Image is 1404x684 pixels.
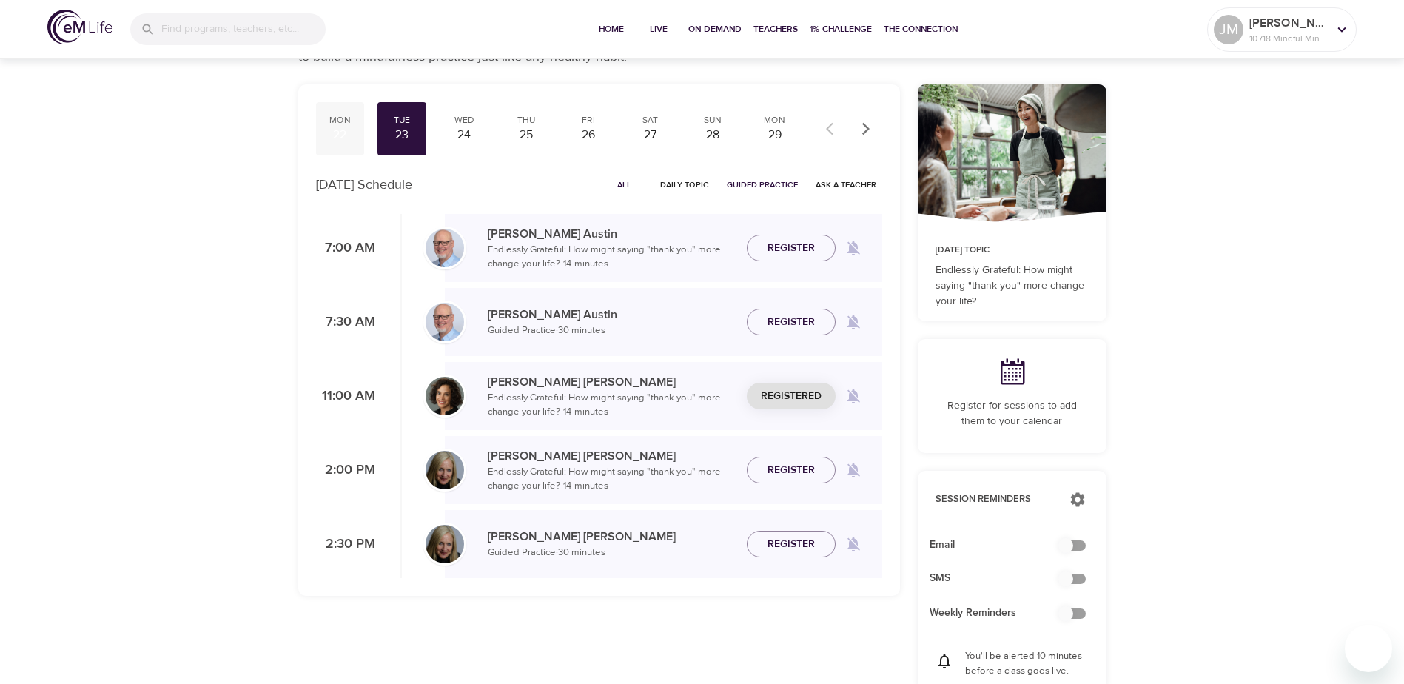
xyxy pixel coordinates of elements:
[747,531,836,558] button: Register
[426,451,464,489] img: Diane_Renz-min.jpg
[488,323,735,338] p: Guided Practice · 30 minutes
[660,178,709,192] span: Daily Topic
[936,244,1089,257] p: [DATE] Topic
[654,173,715,196] button: Daily Topic
[810,21,872,37] span: 1% Challenge
[488,447,735,465] p: [PERSON_NAME] [PERSON_NAME]
[322,127,359,144] div: 22
[446,127,483,144] div: 24
[488,391,735,420] p: Endlessly Grateful: How might saying "thank you" more change your life? · 14 minutes
[836,304,871,340] span: Remind me when a class goes live every Tuesday at 7:30 AM
[1249,14,1328,32] p: [PERSON_NAME]
[768,239,815,258] span: Register
[607,178,642,192] span: All
[594,21,629,37] span: Home
[756,127,793,144] div: 29
[316,312,375,332] p: 7:30 AM
[936,263,1089,309] p: Endlessly Grateful: How might saying "thank you" more change your life?
[426,303,464,341] img: Jim_Austin_Headshot_min.jpg
[756,114,793,127] div: Mon
[836,526,871,562] span: Remind me when a class goes live every Tuesday at 2:30 PM
[426,229,464,267] img: Jim_Austin_Headshot_min.jpg
[768,461,815,480] span: Register
[836,230,871,266] span: Remind me when a class goes live every Tuesday at 7:00 AM
[761,387,822,406] span: Registered
[936,398,1089,429] p: Register for sessions to add them to your calendar
[936,492,1055,507] p: Session Reminders
[383,127,420,144] div: 23
[816,178,876,192] span: Ask a Teacher
[316,460,375,480] p: 2:00 PM
[426,377,464,415] img: Ninette_Hupp-min.jpg
[316,175,412,195] p: [DATE] Schedule
[1249,32,1328,45] p: 10718 Mindful Minutes
[488,306,735,323] p: [PERSON_NAME] Austin
[930,606,1071,621] span: Weekly Reminders
[694,127,731,144] div: 28
[632,127,669,144] div: 27
[47,10,112,44] img: logo
[488,373,735,391] p: [PERSON_NAME] [PERSON_NAME]
[727,178,798,192] span: Guided Practice
[161,13,326,45] input: Find programs, teachers, etc...
[753,21,798,37] span: Teachers
[601,173,648,196] button: All
[747,235,836,262] button: Register
[570,127,607,144] div: 26
[508,127,545,144] div: 25
[446,114,483,127] div: Wed
[632,114,669,127] div: Sat
[322,114,359,127] div: Mon
[884,21,958,37] span: The Connection
[508,114,545,127] div: Thu
[488,528,735,546] p: [PERSON_NAME] [PERSON_NAME]
[316,534,375,554] p: 2:30 PM
[694,114,731,127] div: Sun
[688,21,742,37] span: On-Demand
[836,378,871,414] span: Remind me when a class goes live every Tuesday at 11:00 AM
[965,649,1089,678] p: You'll be alerted 10 minutes before a class goes live.
[383,114,420,127] div: Tue
[747,457,836,484] button: Register
[1345,625,1392,672] iframe: Button to launch messaging window
[1214,15,1243,44] div: JM
[747,309,836,336] button: Register
[641,21,676,37] span: Live
[316,238,375,258] p: 7:00 AM
[930,571,1071,586] span: SMS
[768,313,815,332] span: Register
[488,546,735,560] p: Guided Practice · 30 minutes
[721,173,804,196] button: Guided Practice
[316,386,375,406] p: 11:00 AM
[488,243,735,272] p: Endlessly Grateful: How might saying "thank you" more change your life? · 14 minutes
[488,225,735,243] p: [PERSON_NAME] Austin
[768,535,815,554] span: Register
[747,383,836,410] button: Registered
[488,465,735,494] p: Endlessly Grateful: How might saying "thank you" more change your life? · 14 minutes
[810,173,882,196] button: Ask a Teacher
[570,114,607,127] div: Fri
[836,452,871,488] span: Remind me when a class goes live every Tuesday at 2:00 PM
[930,537,1071,553] span: Email
[426,525,464,563] img: Diane_Renz-min.jpg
